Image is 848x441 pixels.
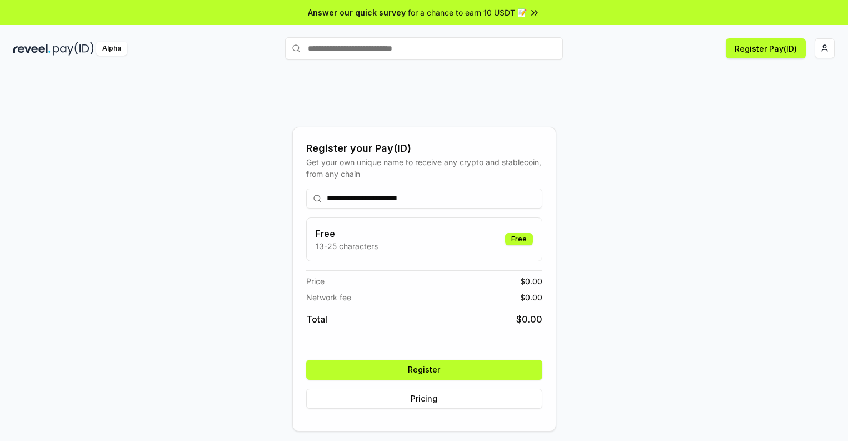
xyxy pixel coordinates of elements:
[306,360,542,380] button: Register
[306,156,542,180] div: Get your own unique name to receive any crypto and stablecoin, from any chain
[308,7,406,18] span: Answer our quick survey
[13,42,51,56] img: reveel_dark
[306,291,351,303] span: Network fee
[306,275,325,287] span: Price
[516,313,542,326] span: $ 0.00
[408,7,527,18] span: for a chance to earn 10 USDT 📝
[53,42,94,56] img: pay_id
[306,141,542,156] div: Register your Pay(ID)
[306,389,542,409] button: Pricing
[316,240,378,252] p: 13-25 characters
[520,291,542,303] span: $ 0.00
[306,313,327,326] span: Total
[520,275,542,287] span: $ 0.00
[726,38,806,58] button: Register Pay(ID)
[505,233,533,245] div: Free
[96,42,127,56] div: Alpha
[316,227,378,240] h3: Free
